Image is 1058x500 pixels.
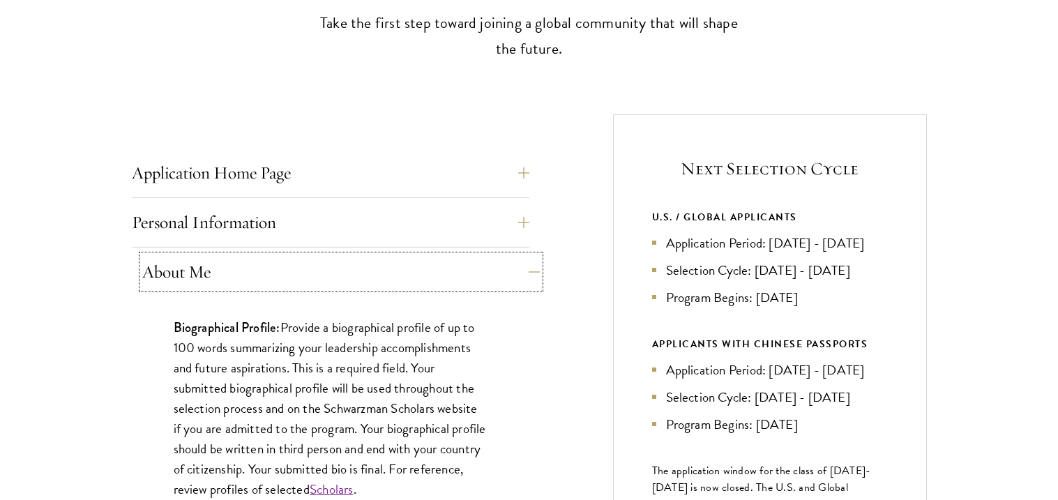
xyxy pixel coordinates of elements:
div: APPLICANTS WITH CHINESE PASSPORTS [652,335,888,353]
p: Take the first step toward joining a global community that will shape the future. [313,10,746,62]
li: Selection Cycle: [DATE] - [DATE] [652,387,888,407]
button: About Me [142,255,540,289]
div: U.S. / GLOBAL APPLICANTS [652,209,888,226]
li: Application Period: [DATE] - [DATE] [652,233,888,253]
li: Selection Cycle: [DATE] - [DATE] [652,260,888,280]
h5: Next Selection Cycle [652,157,888,181]
li: Program Begins: [DATE] [652,287,888,308]
a: Scholars [310,479,354,499]
li: Program Begins: [DATE] [652,414,888,434]
strong: Biographical Profile: [174,318,280,337]
button: Application Home Page [132,156,529,190]
li: Application Period: [DATE] - [DATE] [652,360,888,380]
p: Provide a biographical profile of up to 100 words summarizing your leadership accomplishments and... [174,317,488,500]
button: Personal Information [132,206,529,239]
